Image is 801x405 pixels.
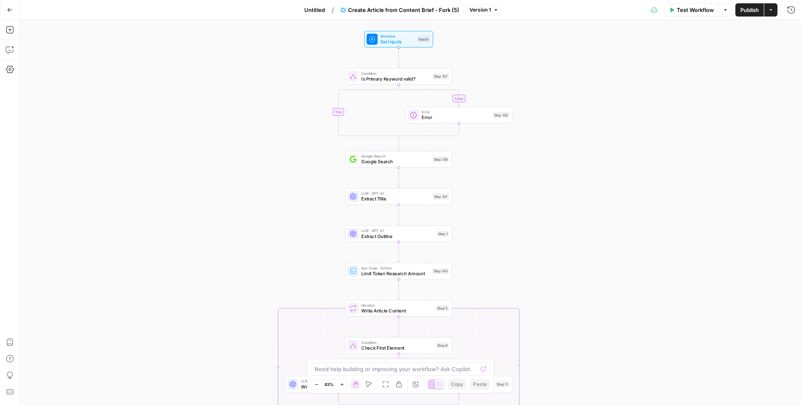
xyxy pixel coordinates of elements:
span: Is Primary Keyword valid? [361,75,429,82]
div: WorkflowSet InputsInputs [345,31,452,48]
g: Edge from step_1 to step_140 [398,242,400,262]
span: Condition [361,71,429,76]
div: Step 158 [493,112,509,118]
div: LLM · GPT-4.1Write IntroductionStep 8 [285,376,392,393]
g: Edge from step_157 to step_157-conditional-end [338,84,398,139]
span: Iteration [361,303,433,308]
span: Set Inputs [380,38,415,45]
span: LLM · GPT-4.1 [361,191,429,196]
div: ConditionCheck First ElementStep 6 [345,337,452,354]
div: Step 107 [432,193,449,200]
span: Write Introduction [301,383,373,390]
div: Step 140 [432,268,449,274]
div: IterationWrite Article ContentStep 5 [345,300,452,317]
div: Step 157 [432,73,449,79]
span: Check First Element [361,345,433,352]
span: Version 1 [469,6,491,14]
span: / [332,5,334,15]
span: Extract Title [361,195,429,202]
span: Error [422,109,490,114]
span: LLM · GPT-4.1 [301,378,373,384]
button: Version 1 [466,5,502,15]
div: Step 5 [436,305,449,311]
div: Google SearchGoogle SearchStep 139 [345,151,452,167]
span: LLM · GPT-4.1 [361,228,434,233]
span: Workflow [380,33,415,39]
span: Paste [473,381,487,388]
span: Copy [451,381,463,388]
div: Step 1 [436,231,449,237]
div: Step 11 [495,381,509,387]
span: 83% [325,381,334,388]
button: Create Article from Content Brief - Fork (5) [336,3,464,17]
span: Publish [740,6,759,14]
g: Edge from step_5 to step_6 [398,316,400,336]
div: Run Code · PythonLimit Token Research AmountStep 140 [345,263,452,279]
span: Write Article Content [361,307,433,314]
span: Test Workflow [677,6,714,14]
div: LLM · GPT-4.1Write Remaining SectionsStep 11 [405,376,512,393]
g: Edge from step_140 to step_5 [398,279,400,299]
button: Copy [448,379,467,390]
button: Paste [470,379,490,390]
span: Error [422,114,490,121]
g: Edge from step_139 to step_107 [398,167,400,188]
g: Edge from step_157-conditional-end to step_139 [398,138,400,150]
div: ErrorErrorStep 158 [405,107,512,123]
span: Google Search [361,158,429,165]
button: Publish [735,3,764,17]
g: Edge from step_158 to step_157-conditional-end [399,123,459,139]
div: Step 6 [436,343,449,349]
div: Step 139 [432,156,449,162]
span: Condition [361,340,433,345]
g: Edge from step_157 to step_158 [399,84,460,106]
span: Run Code · Python [361,265,429,271]
button: Untitled [299,3,330,17]
span: Untitled [304,6,325,14]
div: LLM · GPT-4.1Extract TitleStep 107 [345,188,452,205]
div: LLM · GPT-4.1Extract OutlineStep 1 [345,226,452,242]
span: Create Article from Content Brief - Fork (5) [348,6,459,14]
g: Edge from step_107 to step_1 [398,205,400,225]
span: Google Search [361,153,429,159]
div: Inputs [417,36,430,42]
span: Limit Token Research Amount [361,270,429,277]
g: Edge from start to step_157 [398,47,400,67]
div: ConditionIs Primary Keyword valid?Step 157 [345,68,452,85]
button: Test Workflow [664,3,719,17]
span: Extract Outline [361,233,434,240]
